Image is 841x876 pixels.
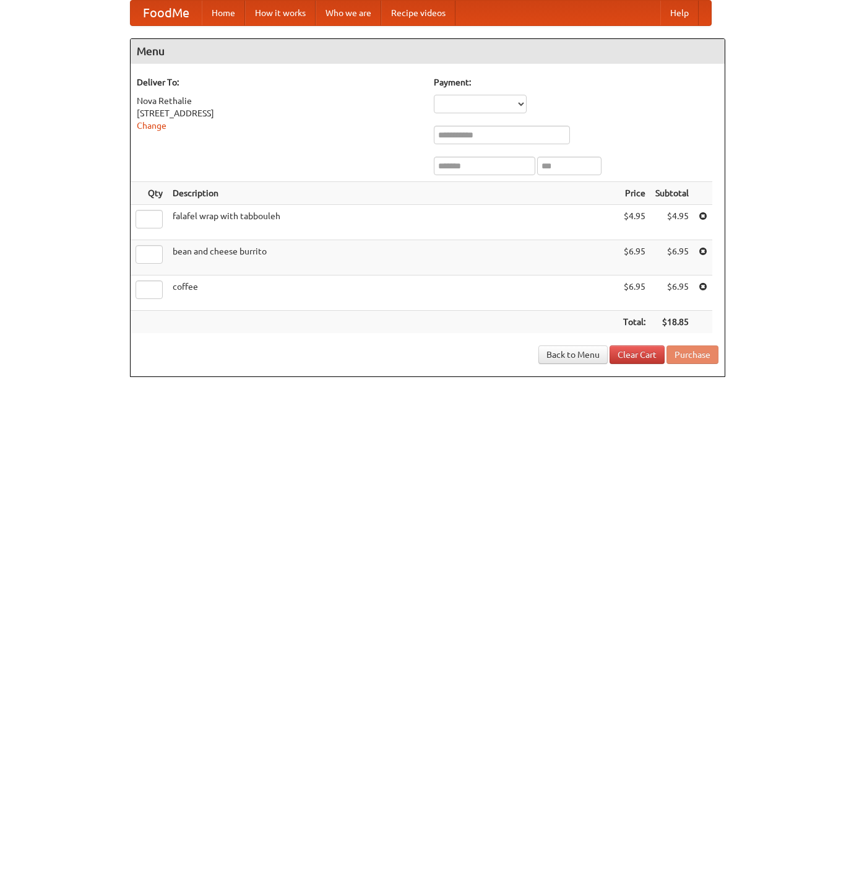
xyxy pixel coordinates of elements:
td: $4.95 [618,205,650,240]
h5: Deliver To: [137,76,421,89]
td: $6.95 [650,275,694,311]
td: $6.95 [618,240,650,275]
th: Subtotal [650,182,694,205]
td: falafel wrap with tabbouleh [168,205,618,240]
td: coffee [168,275,618,311]
td: bean and cheese burrito [168,240,618,275]
th: $18.85 [650,311,694,334]
td: $6.95 [618,275,650,311]
button: Purchase [666,345,718,364]
div: [STREET_ADDRESS] [137,107,421,119]
a: How it works [245,1,316,25]
h4: Menu [131,39,725,64]
td: $4.95 [650,205,694,240]
th: Qty [131,182,168,205]
a: Home [202,1,245,25]
th: Price [618,182,650,205]
a: Back to Menu [538,345,608,364]
td: $6.95 [650,240,694,275]
a: FoodMe [131,1,202,25]
th: Description [168,182,618,205]
div: Nova Rethalie [137,95,421,107]
a: Change [137,121,166,131]
h5: Payment: [434,76,718,89]
a: Clear Cart [610,345,665,364]
a: Help [660,1,699,25]
th: Total: [618,311,650,334]
a: Recipe videos [381,1,455,25]
a: Who we are [316,1,381,25]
